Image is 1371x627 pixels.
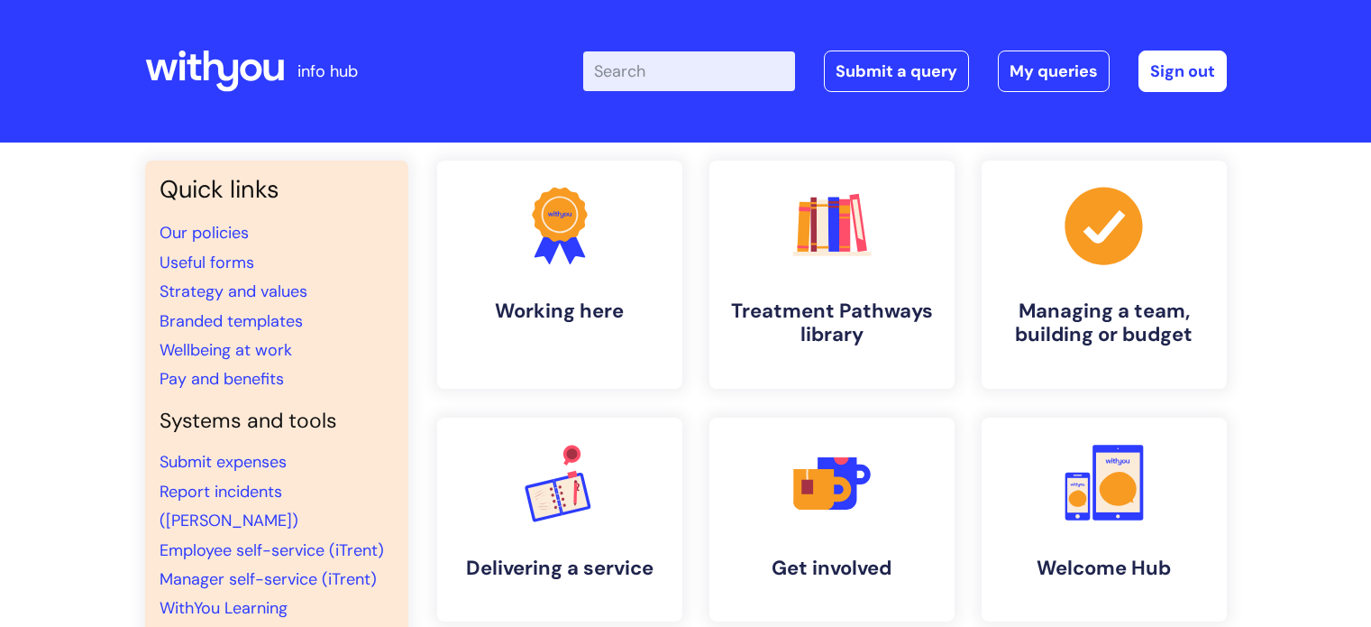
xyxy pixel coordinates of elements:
p: info hub [297,57,358,86]
div: | - [583,51,1227,92]
h4: Get involved [724,557,940,580]
a: Pay and benefits [160,368,284,390]
a: Get involved [709,418,955,622]
a: Branded templates [160,310,303,332]
a: My queries [998,51,1110,92]
a: Our policies [160,222,249,244]
a: WithYou Learning [160,597,288,619]
a: Wellbeing at work [160,339,292,361]
a: Sign out [1138,51,1227,92]
a: Strategy and values [160,281,307,302]
a: Treatment Pathways library [709,161,955,389]
a: Useful forms [160,252,254,273]
h4: Managing a team, building or budget [996,300,1212,347]
a: Submit a query [824,51,969,92]
a: Manager self-service (iTrent) [160,568,377,590]
a: Employee self-service (iTrent) [160,539,384,561]
a: Delivering a service [437,418,682,622]
a: Managing a team, building or budget [982,161,1227,389]
h4: Delivering a service [452,557,668,580]
h4: Systems and tools [160,409,394,434]
a: Submit expenses [160,451,287,473]
h4: Welcome Hub [996,557,1212,580]
input: Search [583,51,795,91]
a: Working here [437,161,682,389]
h4: Working here [452,300,668,323]
a: Welcome Hub [982,418,1227,622]
h3: Quick links [160,175,394,204]
h4: Treatment Pathways library [724,300,940,347]
a: Report incidents ([PERSON_NAME]) [160,481,298,531]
